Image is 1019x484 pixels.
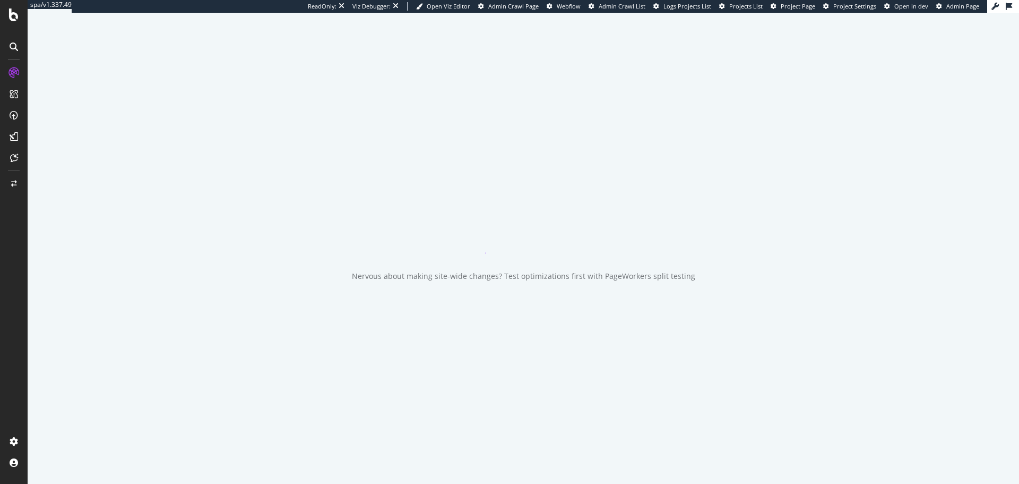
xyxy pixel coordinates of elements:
[427,2,470,10] span: Open Viz Editor
[936,2,979,11] a: Admin Page
[781,2,815,10] span: Project Page
[557,2,581,10] span: Webflow
[352,2,391,11] div: Viz Debugger:
[488,2,539,10] span: Admin Crawl Page
[308,2,336,11] div: ReadOnly:
[719,2,763,11] a: Projects List
[589,2,645,11] a: Admin Crawl List
[894,2,928,10] span: Open in dev
[946,2,979,10] span: Admin Page
[599,2,645,10] span: Admin Crawl List
[653,2,711,11] a: Logs Projects List
[478,2,539,11] a: Admin Crawl Page
[547,2,581,11] a: Webflow
[663,2,711,10] span: Logs Projects List
[833,2,876,10] span: Project Settings
[485,216,562,254] div: animation
[823,2,876,11] a: Project Settings
[884,2,928,11] a: Open in dev
[729,2,763,10] span: Projects List
[771,2,815,11] a: Project Page
[416,2,470,11] a: Open Viz Editor
[352,271,695,282] div: Nervous about making site-wide changes? Test optimizations first with PageWorkers split testing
